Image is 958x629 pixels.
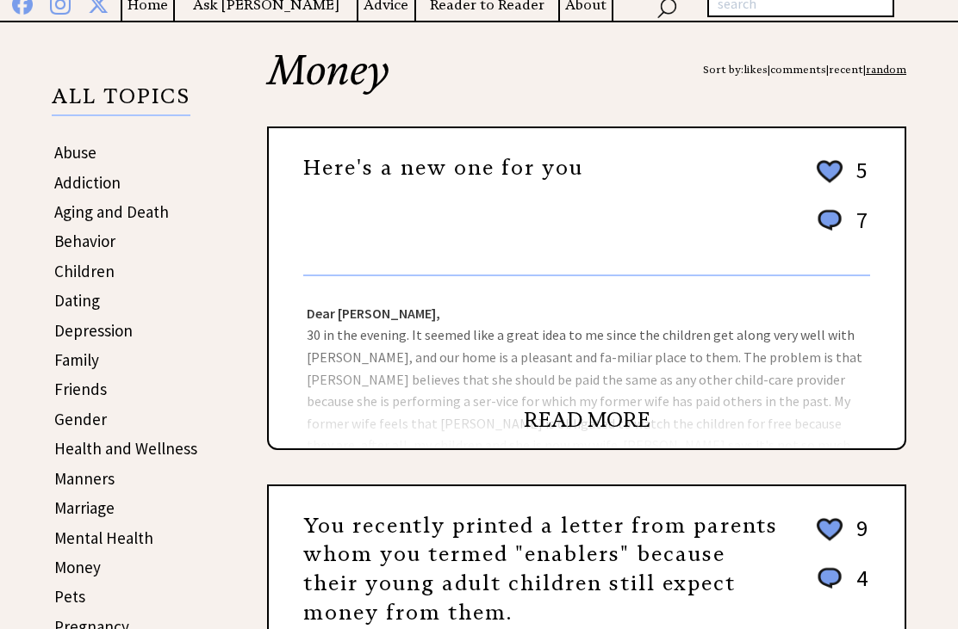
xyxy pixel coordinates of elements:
img: message_round%201.png [814,564,845,592]
a: Gender [54,409,107,429]
a: Addiction [54,172,121,193]
a: Depression [54,320,133,341]
img: heart_outline%202.png [814,157,845,187]
a: Dating [54,290,100,311]
a: Children [54,261,115,281]
a: comments [770,63,826,76]
div: Sort by: | | | [703,49,906,90]
a: You recently printed a letter from parents whom you termed "enablers" because their young adult c... [303,513,778,626]
div: 30 in the evening. It seemed like a great idea to me since the children get along very well with ... [269,276,905,448]
a: Mental Health [54,527,153,548]
img: message_round%201.png [814,207,845,234]
a: Health and Wellness [54,438,197,459]
a: Aging and Death [54,201,169,222]
a: Marriage [54,497,115,518]
strong: Dear [PERSON_NAME], [307,305,440,322]
td: 9 [848,514,868,562]
a: random [866,63,906,76]
a: Family [54,349,99,370]
a: Money [54,557,101,577]
a: Abuse [54,142,96,163]
a: Friends [54,379,107,399]
a: Here's a new one for you [303,155,583,181]
td: 5 [848,156,868,204]
a: Manners [54,468,115,489]
a: Behavior [54,231,115,251]
a: likes [743,63,768,76]
a: READ MORE [524,407,650,433]
a: recent [829,63,863,76]
td: 7 [848,206,868,251]
p: ALL TOPICS [52,87,190,116]
a: Pets [54,586,85,607]
td: 4 [848,564,868,609]
img: heart_outline%202.png [814,515,845,545]
h2: Money [267,49,906,126]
